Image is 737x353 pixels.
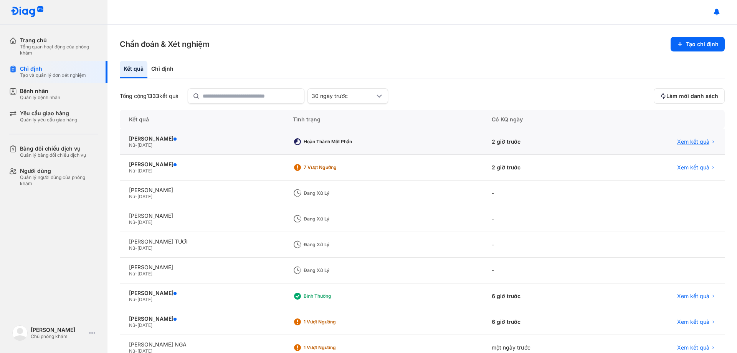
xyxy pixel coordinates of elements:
[129,194,135,199] span: Nữ
[483,232,604,258] div: -
[137,245,152,251] span: [DATE]
[137,297,152,302] span: [DATE]
[20,167,98,174] div: Người dùng
[12,325,28,341] img: logo
[147,93,159,99] span: 1333
[135,297,137,302] span: -
[304,267,365,273] div: Đang xử lý
[677,318,709,325] span: Xem kết quả
[483,155,604,181] div: 2 giờ trước
[20,152,86,158] div: Quản lý bảng đối chiếu dịch vụ
[483,309,604,335] div: 6 giờ trước
[483,129,604,155] div: 2 giờ trước
[20,174,98,187] div: Quản lý người dùng của phòng khám
[304,293,365,299] div: Bình thường
[304,139,365,145] div: Hoàn thành một phần
[312,93,375,99] div: 30 ngày trước
[129,135,274,142] div: [PERSON_NAME]
[137,271,152,277] span: [DATE]
[129,322,135,328] span: Nữ
[304,190,365,196] div: Đang xử lý
[11,6,44,18] img: logo
[129,315,274,322] div: [PERSON_NAME]
[135,271,137,277] span: -
[20,37,98,44] div: Trang chủ
[129,290,274,297] div: [PERSON_NAME]
[137,168,152,174] span: [DATE]
[677,138,709,145] span: Xem kết quả
[120,61,147,78] div: Kết quả
[129,161,274,168] div: [PERSON_NAME]
[137,219,152,225] span: [DATE]
[304,216,365,222] div: Đang xử lý
[129,219,135,225] span: Nữ
[483,258,604,283] div: -
[483,110,604,129] div: Có KQ ngày
[304,345,365,351] div: 1 Vượt ngưỡng
[20,65,86,72] div: Chỉ định
[135,142,137,148] span: -
[304,164,365,171] div: 7 Vượt ngưỡng
[129,212,274,219] div: [PERSON_NAME]
[284,110,483,129] div: Tình trạng
[135,168,137,174] span: -
[129,187,274,194] div: [PERSON_NAME]
[147,61,177,78] div: Chỉ định
[135,322,137,328] span: -
[20,117,77,123] div: Quản lý yêu cầu giao hàng
[137,322,152,328] span: [DATE]
[20,88,60,94] div: Bệnh nhân
[31,333,86,340] div: Chủ phòng khám
[20,94,60,101] div: Quản lý bệnh nhân
[135,245,137,251] span: -
[677,164,709,171] span: Xem kết quả
[483,283,604,309] div: 6 giờ trước
[137,194,152,199] span: [DATE]
[483,206,604,232] div: -
[137,142,152,148] span: [DATE]
[129,271,135,277] span: Nữ
[671,37,725,51] button: Tạo chỉ định
[304,242,365,248] div: Đang xử lý
[120,110,284,129] div: Kết quả
[135,219,137,225] span: -
[129,238,274,245] div: [PERSON_NAME] TƯƠI
[129,168,135,174] span: Nữ
[20,110,77,117] div: Yêu cầu giao hàng
[666,93,718,99] span: Làm mới danh sách
[120,93,178,99] div: Tổng cộng kết quả
[483,181,604,206] div: -
[129,341,274,348] div: [PERSON_NAME] NGA
[135,194,137,199] span: -
[129,142,135,148] span: Nữ
[20,44,98,56] div: Tổng quan hoạt động của phòng khám
[120,39,210,50] h3: Chẩn đoán & Xét nghiệm
[304,319,365,325] div: 1 Vượt ngưỡng
[654,88,725,104] button: Làm mới danh sách
[129,245,135,251] span: Nữ
[129,297,135,302] span: Nữ
[20,145,86,152] div: Bảng đối chiếu dịch vụ
[677,344,709,351] span: Xem kết quả
[129,264,274,271] div: [PERSON_NAME]
[677,293,709,300] span: Xem kết quả
[20,72,86,78] div: Tạo và quản lý đơn xét nghiệm
[31,326,86,333] div: [PERSON_NAME]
